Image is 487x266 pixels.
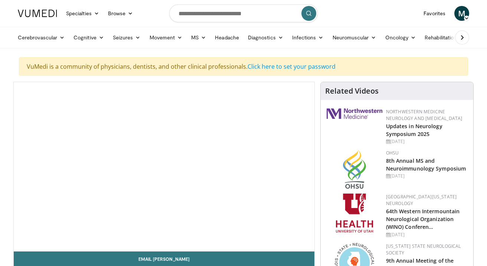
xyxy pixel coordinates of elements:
a: MS [187,30,210,45]
a: Oncology [381,30,421,45]
a: Cerebrovascular [13,30,69,45]
img: da959c7f-65a6-4fcf-a939-c8c702e0a770.png.150x105_q85_autocrop_double_scale_upscale_version-0.2.png [343,150,366,189]
div: [DATE] [386,173,467,179]
a: OHSU [386,150,399,156]
img: VuMedi Logo [18,10,57,17]
a: Diagnostics [244,30,288,45]
a: Updates in Neurology Symposium 2025 [386,123,442,137]
h4: Related Videos [325,87,379,95]
a: Infections [288,30,328,45]
a: Browse [104,6,138,21]
a: Favorites [419,6,450,21]
div: [DATE] [386,231,467,238]
a: [US_STATE] State Neurological Society [386,243,461,256]
a: 64th Western Intermountain Neurological Organization (WINO) Conferen… [386,208,460,230]
div: VuMedi is a community of physicians, dentists, and other clinical professionals. [19,57,468,76]
a: M [454,6,469,21]
img: f6362829-b0a3-407d-a044-59546adfd345.png.150x105_q85_autocrop_double_scale_upscale_version-0.2.png [336,194,373,233]
video-js: Video Player [14,82,314,252]
a: Rehabilitation [420,30,461,45]
a: Seizures [108,30,145,45]
a: 8th Annual MS and Neuroimmunology Symposium [386,157,466,172]
div: [DATE] [386,138,467,145]
a: Movement [145,30,187,45]
a: [GEOGRAPHIC_DATA][US_STATE] Neurology [386,194,457,207]
a: Headache [210,30,244,45]
img: 2a462fb6-9365-492a-ac79-3166a6f924d8.png.150x105_q85_autocrop_double_scale_upscale_version-0.2.jpg [327,108,382,119]
a: Cognitive [69,30,108,45]
a: Click here to set your password [248,62,336,71]
a: Neuromuscular [328,30,381,45]
a: Northwestern Medicine Neurology and [MEDICAL_DATA] [386,108,463,121]
input: Search topics, interventions [169,4,318,22]
a: Specialties [62,6,104,21]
